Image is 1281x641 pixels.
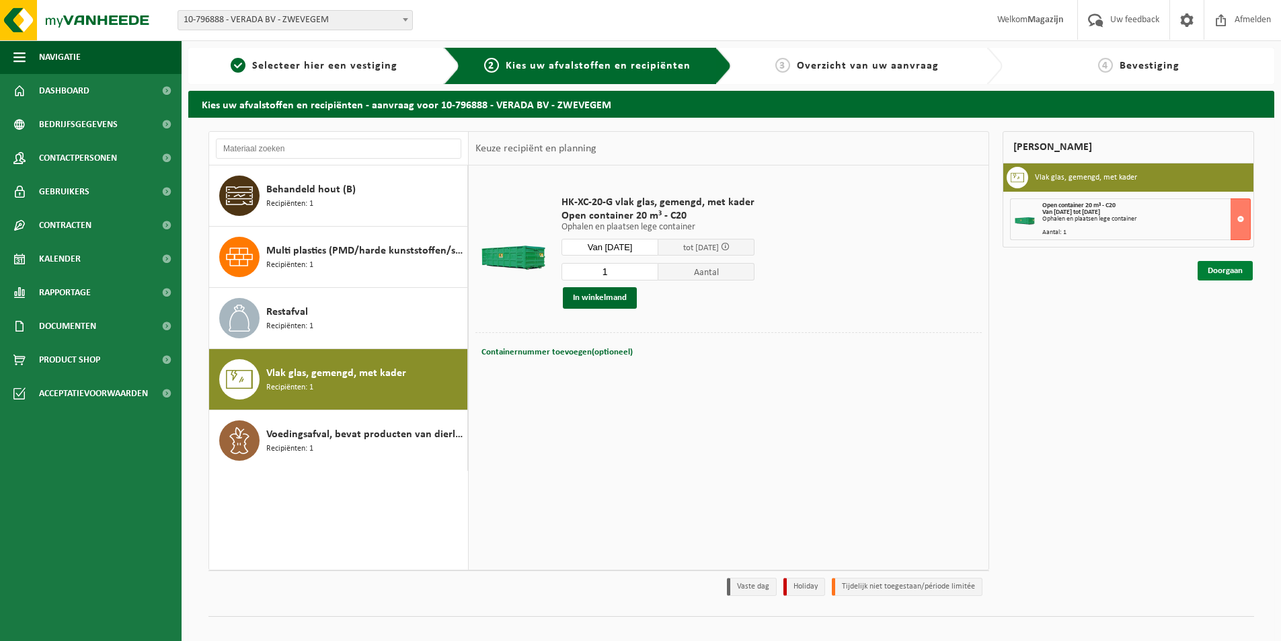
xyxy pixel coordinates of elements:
span: Kalender [39,242,81,276]
strong: Van [DATE] tot [DATE] [1042,209,1100,216]
a: 1Selecteer hier een vestiging [195,58,433,74]
span: Restafval [266,304,308,320]
button: Containernummer toevoegen(optioneel) [480,343,634,362]
strong: Magazijn [1027,15,1064,25]
span: Containernummer toevoegen(optioneel) [481,348,633,356]
div: Keuze recipiënt en planning [469,132,603,165]
span: Documenten [39,309,96,343]
p: Ophalen en plaatsen lege container [561,223,754,232]
span: 2 [484,58,499,73]
span: 1 [231,58,245,73]
span: 4 [1098,58,1113,73]
span: Behandeld hout (B) [266,182,356,198]
span: Recipiënten: 1 [266,198,313,211]
span: Acceptatievoorwaarden [39,377,148,410]
h2: Kies uw afvalstoffen en recipiënten - aanvraag voor 10-796888 - VERADA BV - ZWEVEGEM [188,91,1274,117]
span: Recipiënten: 1 [266,259,313,272]
li: Holiday [783,578,825,596]
span: Product Shop [39,343,100,377]
span: Recipiënten: 1 [266,320,313,333]
span: Open container 20 m³ - C20 [1042,202,1116,209]
span: 10-796888 - VERADA BV - ZWEVEGEM [178,10,413,30]
span: 3 [775,58,790,73]
div: Ophalen en plaatsen lege container [1042,216,1250,223]
span: Multi plastics (PMD/harde kunststoffen/spanbanden/EPS/folie naturel/folie gemengd) [266,243,464,259]
span: Open container 20 m³ - C20 [561,209,754,223]
span: Gebruikers [39,175,89,209]
button: Behandeld hout (B) Recipiënten: 1 [209,165,468,227]
button: Voedingsafval, bevat producten van dierlijke oorsprong, onverpakt, categorie 3 Recipiënten: 1 [209,410,468,471]
input: Materiaal zoeken [216,139,461,159]
span: Vlak glas, gemengd, met kader [266,365,406,381]
button: Restafval Recipiënten: 1 [209,288,468,349]
li: Tijdelijk niet toegestaan/période limitée [832,578,982,596]
span: Contracten [39,209,91,242]
span: Rapportage [39,276,91,309]
div: [PERSON_NAME] [1003,131,1254,163]
span: 10-796888 - VERADA BV - ZWEVEGEM [178,11,412,30]
span: Navigatie [39,40,81,74]
span: Selecteer hier een vestiging [252,61,397,71]
input: Selecteer datum [561,239,658,256]
span: HK-XC-20-G vlak glas, gemengd, met kader [561,196,754,209]
h3: Vlak glas, gemengd, met kader [1035,167,1137,188]
span: Contactpersonen [39,141,117,175]
span: Voedingsafval, bevat producten van dierlijke oorsprong, onverpakt, categorie 3 [266,426,464,443]
a: Doorgaan [1198,261,1253,280]
span: Kies uw afvalstoffen en recipiënten [506,61,691,71]
button: In winkelmand [563,287,637,309]
button: Multi plastics (PMD/harde kunststoffen/spanbanden/EPS/folie naturel/folie gemengd) Recipiënten: 1 [209,227,468,288]
div: Aantal: 1 [1042,229,1250,236]
span: Aantal [658,263,755,280]
span: Bevestiging [1120,61,1179,71]
span: tot [DATE] [683,243,719,252]
button: Vlak glas, gemengd, met kader Recipiënten: 1 [209,349,468,410]
span: Recipiënten: 1 [266,381,313,394]
span: Overzicht van uw aanvraag [797,61,939,71]
span: Dashboard [39,74,89,108]
span: Recipiënten: 1 [266,443,313,455]
span: Bedrijfsgegevens [39,108,118,141]
li: Vaste dag [727,578,777,596]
